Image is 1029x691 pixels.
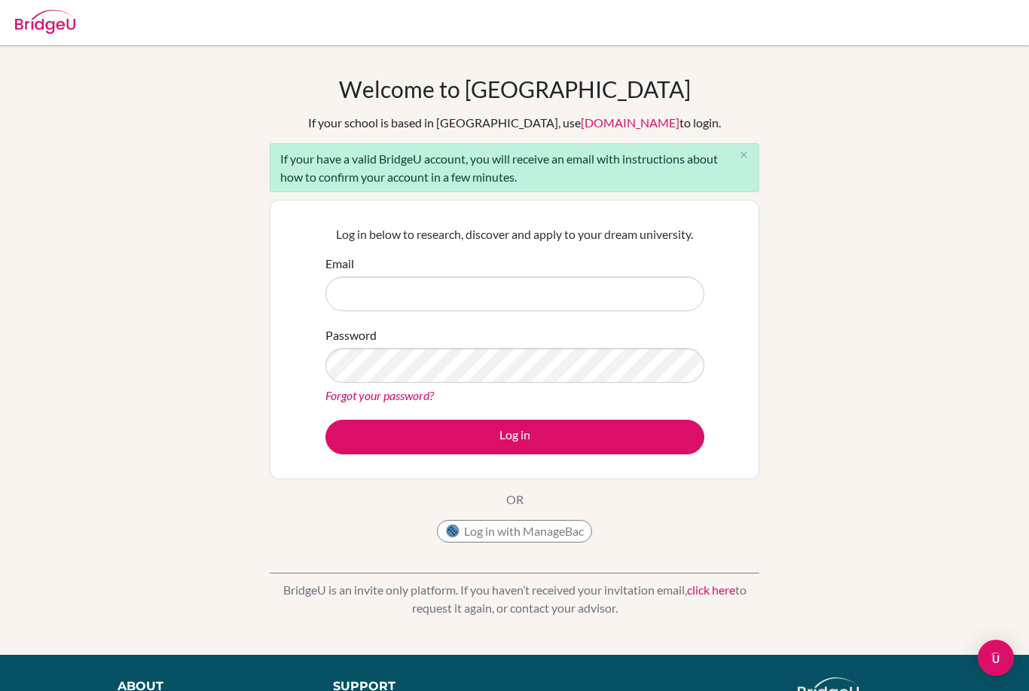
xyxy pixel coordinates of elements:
[270,581,759,617] p: BridgeU is an invite only platform. If you haven’t received your invitation email, to request it ...
[325,255,354,273] label: Email
[728,144,759,167] button: Close
[738,149,750,161] i: close
[325,388,434,402] a: Forgot your password?
[581,115,679,130] a: [DOMAIN_NAME]
[15,10,75,34] img: Bridge-U
[978,640,1014,676] div: Open Intercom Messenger
[687,582,735,597] a: click here
[506,491,524,509] p: OR
[325,326,377,344] label: Password
[325,420,704,454] button: Log in
[308,114,721,132] div: If your school is based in [GEOGRAPHIC_DATA], use to login.
[339,75,691,102] h1: Welcome to [GEOGRAPHIC_DATA]
[270,143,759,192] div: If your have a valid BridgeU account, you will receive an email with instructions about how to co...
[437,520,592,543] button: Log in with ManageBac
[325,225,704,243] p: Log in below to research, discover and apply to your dream university.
